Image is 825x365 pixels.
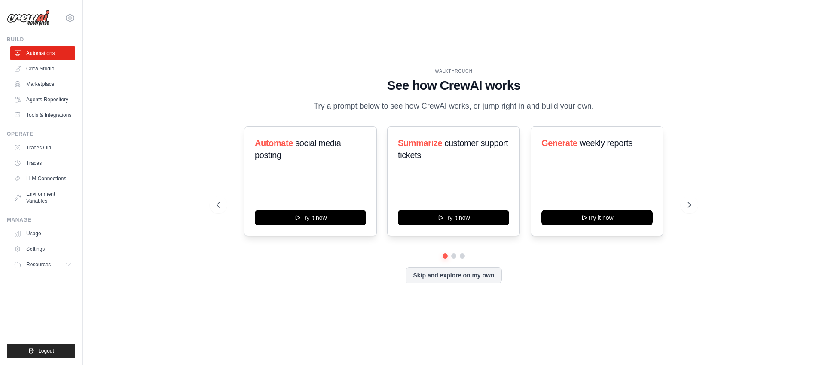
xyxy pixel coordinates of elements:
span: Resources [26,261,51,268]
button: Resources [10,258,75,271]
a: Agents Repository [10,93,75,106]
div: WALKTHROUGH [217,68,691,74]
div: Manage [7,216,75,223]
a: Settings [10,242,75,256]
a: Traces Old [10,141,75,155]
a: Usage [10,227,75,240]
div: Build [7,36,75,43]
a: Automations [10,46,75,60]
a: Marketplace [10,77,75,91]
a: Crew Studio [10,62,75,76]
span: social media posting [255,138,341,160]
a: Environment Variables [10,187,75,208]
span: weekly reports [579,138,632,148]
span: Automate [255,138,293,148]
a: Traces [10,156,75,170]
a: LLM Connections [10,172,75,186]
a: Tools & Integrations [10,108,75,122]
button: Logout [7,344,75,358]
span: Logout [38,347,54,354]
p: Try a prompt below to see how CrewAI works, or jump right in and build your own. [309,100,598,113]
div: Operate [7,131,75,137]
span: Summarize [398,138,442,148]
button: Try it now [255,210,366,225]
span: Generate [541,138,577,148]
button: Try it now [541,210,653,225]
button: Try it now [398,210,509,225]
h1: See how CrewAI works [217,78,691,93]
span: customer support tickets [398,138,508,160]
button: Skip and explore on my own [406,267,501,283]
img: Logo [7,10,50,26]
